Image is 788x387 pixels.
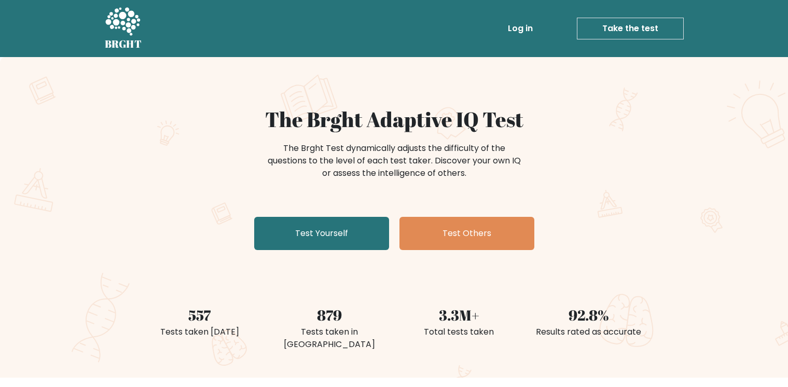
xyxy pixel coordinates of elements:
a: BRGHT [105,4,142,53]
h1: The Brght Adaptive IQ Test [141,107,647,132]
a: Log in [504,18,537,39]
div: Total tests taken [400,326,518,338]
div: Tests taken in [GEOGRAPHIC_DATA] [271,326,388,351]
a: Test Others [399,217,534,250]
div: 879 [271,304,388,326]
a: Take the test [577,18,684,39]
div: Tests taken [DATE] [141,326,258,338]
h5: BRGHT [105,38,142,50]
div: The Brght Test dynamically adjusts the difficulty of the questions to the level of each test take... [265,142,524,179]
a: Test Yourself [254,217,389,250]
div: 557 [141,304,258,326]
div: Results rated as accurate [530,326,647,338]
div: 92.8% [530,304,647,326]
div: 3.3M+ [400,304,518,326]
